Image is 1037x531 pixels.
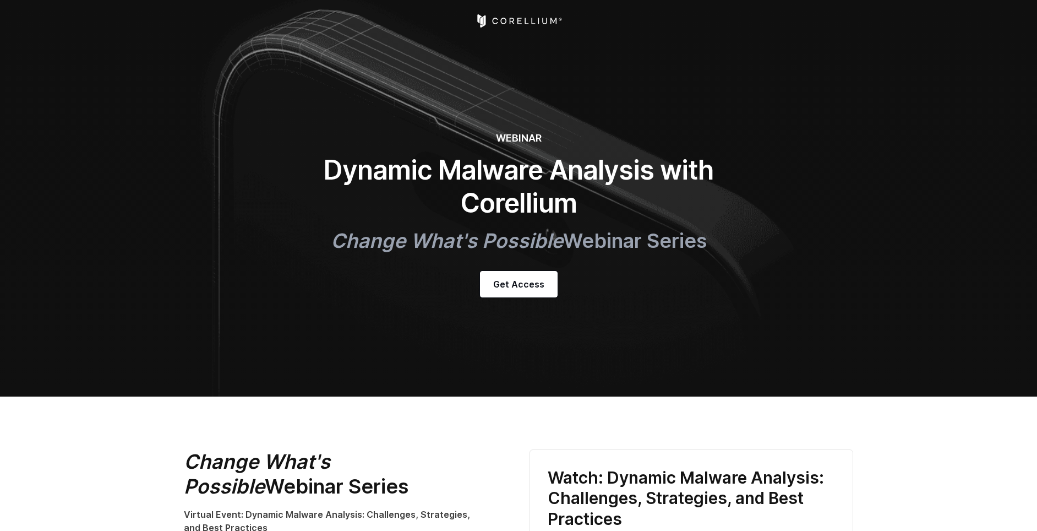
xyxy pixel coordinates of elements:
span: Get Access [493,278,544,291]
em: Change What's Possible [184,449,330,499]
a: Corellium Home [475,14,563,28]
h3: Watch: Dynamic Malware Analysis: Challenges, Strategies, and Best Practices [548,468,835,530]
h1: Dynamic Malware Analysis with Corellium [298,154,739,220]
em: Change What's Possible [331,229,563,253]
h2: Webinar Series [298,229,739,253]
h6: WEBINAR [298,132,739,145]
a: Get Access [480,271,558,297]
h2: Webinar Series [184,449,481,499]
